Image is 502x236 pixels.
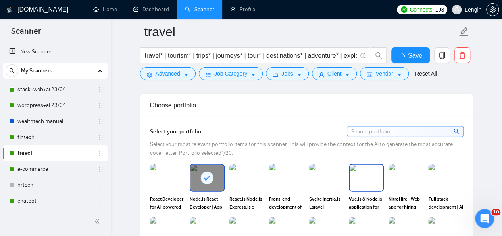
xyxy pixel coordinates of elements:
span: 10 [491,209,500,215]
span: delete [455,52,470,59]
input: Scanner name... [144,22,457,42]
span: Jobs [281,69,293,78]
span: Connects: [410,5,433,14]
span: search [454,127,460,136]
span: caret-down [183,72,189,78]
span: holder [98,198,104,204]
span: holder [98,166,104,172]
a: setting [486,6,499,13]
span: Save [408,51,422,60]
span: caret-down [344,72,350,78]
a: wordpress+ai 23/04 [17,98,93,113]
a: New Scanner [9,44,102,60]
li: New Scanner [3,44,108,60]
span: double-left [94,217,102,225]
button: search [6,64,18,77]
span: info-circle [360,53,365,58]
span: loading [398,53,408,60]
input: Search Freelance Jobs... [145,51,357,60]
span: caret-down [250,72,256,78]
span: Vue.js & Node.js application for complex data analysis ( D3.js ) [349,195,384,211]
a: wealthtech manual [17,113,93,129]
img: portfolio thumbnail image [269,164,304,192]
span: Scanner [5,25,47,42]
span: React Developer for AI-powered app| full stack developer AI developer [150,195,185,211]
span: search [6,68,18,74]
button: userClientcaret-down [312,67,357,80]
a: stack+web+ai 23/04 [17,82,93,98]
span: Front-end development of SaaS product for DevOps [269,195,304,211]
span: holder [98,86,104,93]
span: holder [98,150,104,156]
img: portfolio thumbnail image [350,165,383,191]
a: homeHome [93,6,117,13]
span: setting [147,72,152,78]
span: Vendor [375,69,393,78]
img: portfolio thumbnail image [309,164,344,192]
img: logo [7,4,12,16]
span: idcard [367,72,372,78]
button: delete [454,47,470,63]
a: dashboardDashboard [133,6,169,13]
span: folder [273,72,278,78]
span: holder [98,182,104,188]
span: Select your portfolio: [150,128,203,135]
img: portfolio thumbnail image [389,164,423,192]
span: caret-down [296,72,302,78]
span: user [454,7,460,12]
span: edit [459,27,469,37]
input: Search portfolio [347,127,463,137]
span: Advanced [156,69,180,78]
span: 193 [435,5,444,14]
span: holder [98,134,104,140]
span: React.js Node.js Express.js e-commerce | Full Stack React Developer [229,195,264,211]
img: upwork-logo.png [401,6,407,13]
span: Node.js React Developer | App similar to AirBnb | Travel & Hospitality [190,195,225,211]
span: holder [98,102,104,109]
span: holder [98,118,104,125]
span: Client [327,69,342,78]
a: travel [17,145,93,161]
button: setting [486,3,499,16]
a: searchScanner [185,6,214,13]
button: idcardVendorcaret-down [360,67,408,80]
span: Full stack development | AI assistant chatbot - Vue.js Node.js Laravel [428,195,463,211]
img: portfolio thumbnail image [229,164,264,192]
iframe: Intercom live chat [475,209,494,228]
a: e-commerce [17,161,93,177]
span: NitroHire - Web app for hiring the best-fit professionals [389,195,423,211]
span: Select your most relevant portfolio items for this scanner. This will provide the context for the... [150,141,453,156]
a: chatbot [17,193,93,209]
span: copy [435,52,450,59]
button: folderJobscaret-down [266,67,309,80]
a: userProfile [230,6,255,13]
button: search [371,47,387,63]
button: barsJob Categorycaret-down [199,67,263,80]
button: Save [391,47,430,63]
img: portfolio thumbnail image [428,164,463,192]
a: fintech [17,129,93,145]
button: settingAdvancedcaret-down [140,67,196,80]
span: My Scanners [21,63,52,79]
a: hrtech [17,177,93,193]
button: copy [434,47,450,63]
span: Job Category [214,69,247,78]
div: Choose portfolio [150,94,464,117]
a: Reset All [415,69,437,78]
img: portfolio thumbnail image [150,164,185,192]
span: caret-down [396,72,402,78]
span: bars [206,72,211,78]
span: search [371,52,386,59]
span: Svelte Inertia.js Laravel Developer - Autobiography AI application [309,195,344,211]
span: user [319,72,324,78]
